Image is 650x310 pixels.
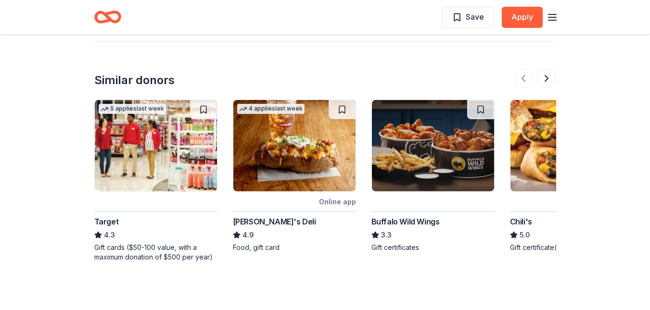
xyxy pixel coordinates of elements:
[233,243,356,252] div: Food, gift card
[233,100,356,191] img: Image for Jason's Deli
[381,229,392,241] span: 3.3
[233,216,316,227] div: [PERSON_NAME]'s Deli
[94,243,217,262] div: Gift cards ($50-100 value, with a maximum donation of $500 per year)
[520,229,530,241] span: 5.0
[233,99,356,252] a: Image for Jason's Deli4 applieslast weekOnline app[PERSON_NAME]'s Deli4.9Food, gift card
[510,216,532,227] div: Chili's
[94,216,119,227] div: Target
[371,99,495,252] a: Image for Buffalo Wild WingsBuffalo Wild Wings3.3Gift certificates
[94,99,217,262] a: Image for Target5 applieslast weekTarget4.3Gift cards ($50-100 value, with a maximum donation of ...
[372,100,494,191] img: Image for Buffalo Wild Wings
[237,104,305,114] div: 4 applies last week
[510,100,633,191] img: Image for Chili's
[510,243,633,252] div: Gift certificate(s)
[94,73,175,88] div: Similar donors
[95,100,217,191] img: Image for Target
[371,243,495,252] div: Gift certificates
[510,99,633,252] a: Image for Chili'sChili's5.0Gift certificate(s)
[466,11,484,23] span: Save
[242,229,254,241] span: 4.9
[94,6,121,28] a: Home
[99,104,166,114] div: 5 applies last week
[442,7,494,28] button: Save
[104,229,115,241] span: 4.3
[319,196,356,208] div: Online app
[371,216,440,227] div: Buffalo Wild Wings
[502,7,543,28] button: Apply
